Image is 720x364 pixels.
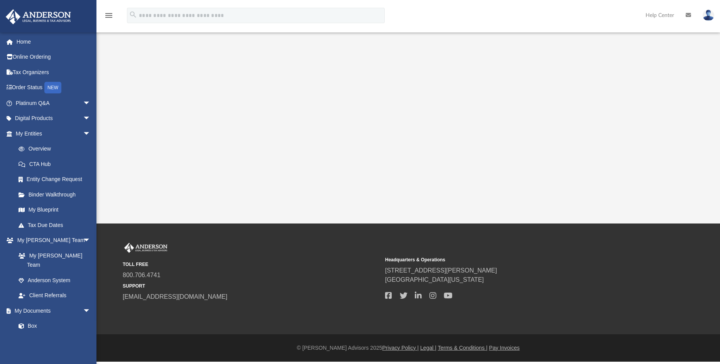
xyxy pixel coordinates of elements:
i: menu [104,11,113,20]
a: My Blueprint [11,202,98,218]
small: Headquarters & Operations [385,256,642,263]
a: [STREET_ADDRESS][PERSON_NAME] [385,267,497,274]
a: Privacy Policy | [382,345,419,351]
span: arrow_drop_down [83,233,98,249]
a: Tax Due Dates [11,217,102,233]
span: arrow_drop_down [83,303,98,319]
a: Legal | [420,345,436,351]
img: Anderson Advisors Platinum Portal [123,243,169,253]
a: Online Ordering [5,49,102,65]
a: Binder Walkthrough [11,187,102,202]
a: CTA Hub [11,156,102,172]
img: User Pic [703,10,714,21]
a: Terms & Conditions | [438,345,488,351]
span: arrow_drop_down [83,126,98,142]
i: search [129,10,137,19]
a: 800.706.4741 [123,272,161,278]
a: Tax Organizers [5,64,102,80]
a: My [PERSON_NAME] Teamarrow_drop_down [5,233,98,248]
div: © [PERSON_NAME] Advisors 2025 [96,344,720,352]
a: Anderson System [11,273,98,288]
a: My [PERSON_NAME] Team [11,248,95,273]
a: Client Referrals [11,288,98,303]
span: arrow_drop_down [83,95,98,111]
a: Pay Invoices [489,345,519,351]
span: arrow_drop_down [83,111,98,127]
small: SUPPORT [123,283,380,290]
div: NEW [44,82,61,93]
a: [EMAIL_ADDRESS][DOMAIN_NAME] [123,293,227,300]
small: TOLL FREE [123,261,380,268]
a: Box [11,318,95,334]
a: My Entitiesarrow_drop_down [5,126,102,141]
a: Entity Change Request [11,172,102,187]
a: [GEOGRAPHIC_DATA][US_STATE] [385,276,484,283]
a: Home [5,34,102,49]
a: Platinum Q&Aarrow_drop_down [5,95,102,111]
a: My Documentsarrow_drop_down [5,303,98,318]
a: Order StatusNEW [5,80,102,96]
a: Meeting Minutes [11,334,98,349]
a: Digital Productsarrow_drop_down [5,111,102,126]
a: Overview [11,141,102,157]
a: menu [104,15,113,20]
img: Anderson Advisors Platinum Portal [3,9,73,24]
